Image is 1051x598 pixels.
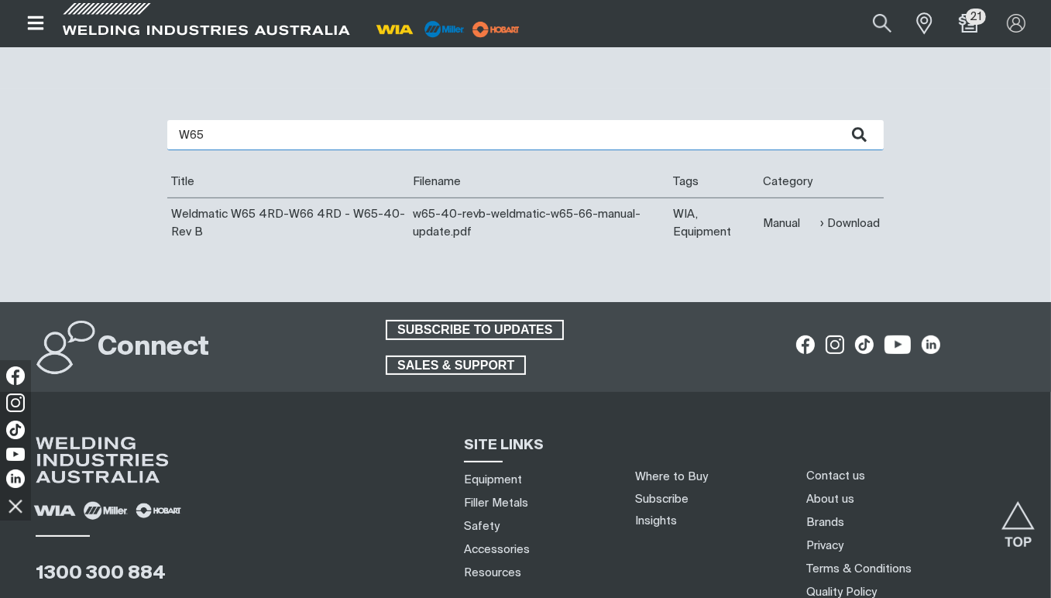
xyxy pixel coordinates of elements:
img: TikTok [6,421,25,439]
td: WIA, Equipment [669,198,759,249]
a: Filler Metals [464,495,528,511]
a: Download [820,215,880,232]
td: w65-40-revb-weldmatic-w65-66-manual-update.pdf [409,198,669,249]
a: SALES & SUPPORT [386,356,526,376]
span: SALES & SUPPORT [387,356,524,376]
a: Subscribe [635,493,689,505]
a: Accessories [464,541,530,558]
a: Resources [464,565,521,581]
img: miller [468,18,524,41]
a: Contact us [806,468,865,484]
a: Privacy [806,538,843,554]
a: miller [468,23,524,35]
button: Scroll to top [1001,501,1036,536]
th: Title [167,166,409,198]
a: Terms & Conditions [806,561,912,577]
a: Safety [464,518,500,534]
a: Equipment [464,472,522,488]
h2: Connect [98,331,209,365]
button: Search products [856,6,908,41]
img: LinkedIn [6,469,25,488]
a: 1300 300 884 [36,564,166,583]
a: Brands [806,514,844,531]
a: Where to Buy [635,471,708,483]
td: Weldmatic W65 4RD-W66 4RD - W65-40-Rev B [167,198,409,249]
nav: Sitemap [458,468,616,584]
th: Category [759,166,816,198]
img: Facebook [6,366,25,385]
a: Insights [635,515,677,527]
img: Instagram [6,394,25,412]
th: Filename [409,166,669,198]
img: hide socials [2,493,29,519]
img: YouTube [6,448,25,461]
a: SUBSCRIBE TO UPDATES [386,320,564,340]
span: SUBSCRIBE TO UPDATES [387,320,562,340]
a: About us [806,491,854,507]
input: Enter search... [167,120,884,150]
td: Manual [759,198,816,249]
th: Tags [669,166,759,198]
span: SITE LINKS [464,438,544,452]
input: Product name or item number... [836,6,908,41]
